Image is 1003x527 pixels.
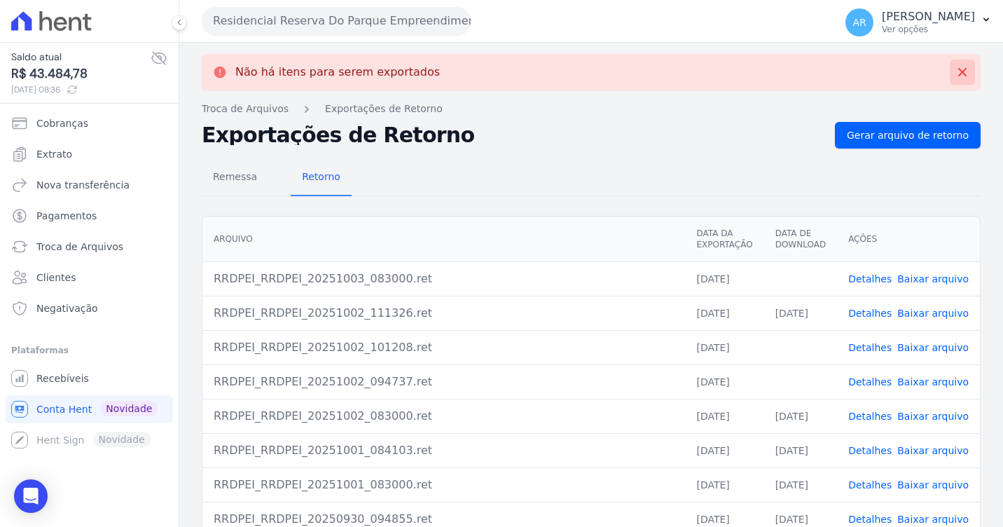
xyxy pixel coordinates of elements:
[11,83,151,96] span: [DATE] 08:36
[6,294,173,322] a: Negativação
[14,479,48,513] div: Open Intercom Messenger
[848,479,892,491] a: Detalhes
[685,296,763,330] td: [DATE]
[897,445,969,456] a: Baixar arquivo
[36,147,72,161] span: Extrato
[764,399,837,433] td: [DATE]
[202,125,824,145] h2: Exportações de Retorno
[6,109,173,137] a: Cobranças
[36,209,97,223] span: Pagamentos
[6,364,173,392] a: Recebíveis
[325,102,443,116] a: Exportações de Retorno
[6,395,173,423] a: Conta Hent Novidade
[6,202,173,230] a: Pagamentos
[852,18,866,27] span: AR
[764,217,837,262] th: Data de Download
[897,479,969,491] a: Baixar arquivo
[202,217,685,262] th: Arquivo
[897,308,969,319] a: Baixar arquivo
[848,273,892,285] a: Detalhes
[36,271,76,285] span: Clientes
[897,376,969,388] a: Baixar arquivo
[882,24,975,35] p: Ver opções
[897,273,969,285] a: Baixar arquivo
[205,163,265,191] span: Remessa
[214,374,674,390] div: RRDPEI_RRDPEI_20251002_094737.ret
[36,178,130,192] span: Nova transferência
[36,402,92,416] span: Conta Hent
[848,308,892,319] a: Detalhes
[685,217,763,262] th: Data da Exportação
[764,467,837,502] td: [DATE]
[685,261,763,296] td: [DATE]
[685,399,763,433] td: [DATE]
[897,411,969,422] a: Baixar arquivo
[36,301,98,315] span: Negativação
[834,3,1003,42] button: AR [PERSON_NAME] Ver opções
[235,65,440,79] p: Não há itens para serem exportados
[202,7,471,35] button: Residencial Reserva Do Parque Empreendimento Imobiliario LTDA
[214,408,674,425] div: RRDPEI_RRDPEI_20251002_083000.ret
[685,330,763,364] td: [DATE]
[685,364,763,399] td: [DATE]
[214,339,674,356] div: RRDPEI_RRDPEI_20251002_101208.ret
[214,442,674,459] div: RRDPEI_RRDPEI_20251001_084103.ret
[202,160,268,196] a: Remessa
[835,122,981,149] a: Gerar arquivo de retorno
[837,217,980,262] th: Ações
[11,64,151,83] span: R$ 43.484,78
[847,128,969,142] span: Gerar arquivo de retorno
[764,296,837,330] td: [DATE]
[202,102,289,116] a: Troca de Arquivos
[848,411,892,422] a: Detalhes
[36,371,89,385] span: Recebíveis
[897,342,969,353] a: Baixar arquivo
[6,140,173,168] a: Extrato
[6,171,173,199] a: Nova transferência
[848,342,892,353] a: Detalhes
[36,240,123,254] span: Troca de Arquivos
[848,376,892,388] a: Detalhes
[214,271,674,287] div: RRDPEI_RRDPEI_20251003_083000.ret
[897,514,969,525] a: Baixar arquivo
[11,109,167,454] nav: Sidebar
[848,445,892,456] a: Detalhes
[202,102,981,116] nav: Breadcrumb
[214,305,674,322] div: RRDPEI_RRDPEI_20251002_111326.ret
[11,342,167,359] div: Plataformas
[6,263,173,292] a: Clientes
[848,514,892,525] a: Detalhes
[293,163,349,191] span: Retorno
[685,467,763,502] td: [DATE]
[291,160,352,196] a: Retorno
[100,401,158,416] span: Novidade
[36,116,88,130] span: Cobranças
[214,477,674,493] div: RRDPEI_RRDPEI_20251001_083000.ret
[882,10,975,24] p: [PERSON_NAME]
[11,50,151,64] span: Saldo atual
[685,433,763,467] td: [DATE]
[6,233,173,261] a: Troca de Arquivos
[764,433,837,467] td: [DATE]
